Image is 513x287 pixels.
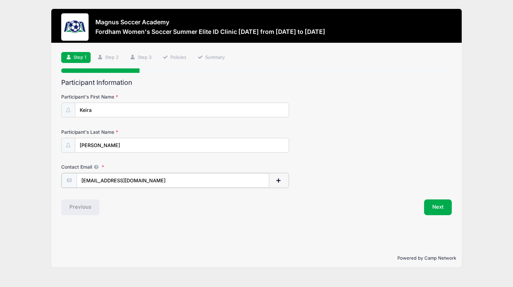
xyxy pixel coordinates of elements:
a: Policies [158,52,191,63]
p: Powered by Camp Network [57,255,456,262]
h3: Fordham Women's Soccer Summer Elite ID Clinic [DATE] from [DATE] to [DATE] [95,28,325,35]
input: email@email.com [77,173,269,188]
input: Participant's First Name [75,103,289,117]
h3: Magnus Soccer Academy [95,18,325,26]
button: Next [424,199,452,215]
a: Step 3 [126,52,156,63]
label: Participant's First Name [61,93,192,100]
h2: Participant Information [61,79,452,87]
input: Participant's Last Name [75,138,289,153]
label: Participant's Last Name [61,129,192,135]
a: Step 1 [61,52,91,63]
a: Step 2 [93,52,123,63]
a: Summary [193,52,229,63]
label: Contact Email [61,164,192,170]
